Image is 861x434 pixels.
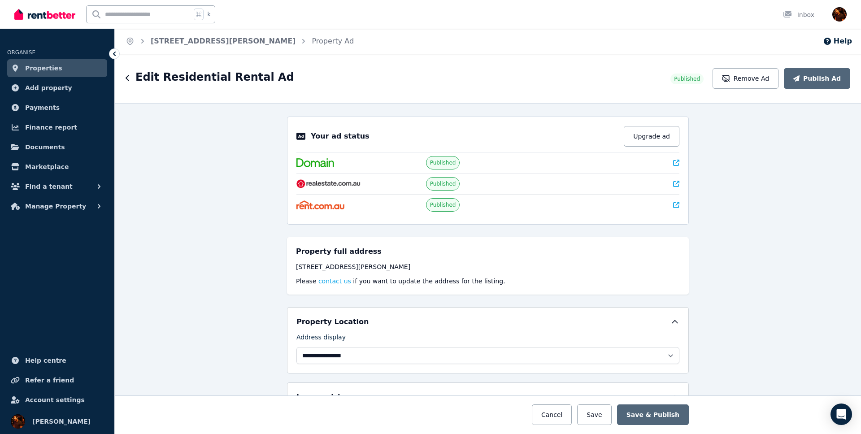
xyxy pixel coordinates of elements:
p: Your ad status [311,131,369,142]
span: Finance report [25,122,77,133]
span: Payments [25,102,60,113]
img: Sergio Lourenco da Silva [832,7,847,22]
a: Properties [7,59,107,77]
label: Address display [296,333,346,345]
button: Upgrade ad [624,126,679,147]
a: Account settings [7,391,107,409]
button: Save & Publish [617,404,689,425]
span: ORGANISE [7,49,35,56]
a: [STREET_ADDRESS][PERSON_NAME] [151,37,296,45]
span: Find a tenant [25,181,73,192]
span: Add property [25,82,72,93]
span: Manage Property [25,201,86,212]
button: Help [823,36,852,47]
button: Save [577,404,611,425]
img: RealEstate.com.au [296,179,361,188]
h5: Property full address [296,246,382,257]
span: [PERSON_NAME] [32,416,91,427]
img: Domain.com.au [296,158,334,167]
a: Payments [7,99,107,117]
nav: Breadcrumb [115,29,365,54]
span: Published [674,75,700,82]
button: Cancel [532,404,572,425]
a: Documents [7,138,107,156]
span: Properties [25,63,62,74]
button: Manage Property [7,197,107,215]
span: Published [430,180,456,187]
span: Help centre [25,355,66,366]
h5: Property Location [296,317,369,327]
h5: Lease pricing [296,392,350,403]
span: k [207,11,210,18]
img: Sergio Lourenco da Silva [11,414,25,429]
span: Documents [25,142,65,152]
img: RentBetter [14,8,75,21]
button: contact us [318,277,351,286]
div: Inbox [783,10,814,19]
span: Marketplace [25,161,69,172]
a: Add property [7,79,107,97]
p: Please if you want to update the address for the listing. [296,277,680,286]
a: Marketplace [7,158,107,176]
a: Help centre [7,352,107,369]
img: Rent.com.au [296,200,344,209]
h1: Edit Residential Rental Ad [135,70,294,84]
button: Find a tenant [7,178,107,195]
span: Published [430,201,456,208]
button: Remove Ad [713,68,778,89]
button: Publish Ad [784,68,850,89]
a: Property Ad [312,37,354,45]
div: [STREET_ADDRESS][PERSON_NAME] [296,262,680,271]
a: Refer a friend [7,371,107,389]
a: Finance report [7,118,107,136]
span: Account settings [25,395,85,405]
span: Refer a friend [25,375,74,386]
div: Open Intercom Messenger [831,404,852,425]
span: Published [430,159,456,166]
